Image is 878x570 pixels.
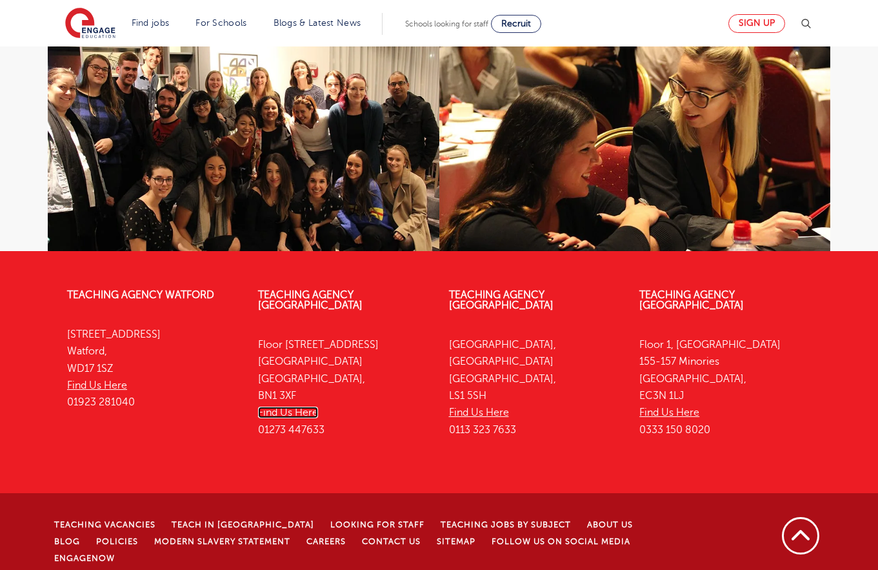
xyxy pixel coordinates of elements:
[492,537,630,546] a: Follow us on Social Media
[437,537,475,546] a: Sitemap
[67,380,127,391] a: Find Us Here
[132,18,170,28] a: Find jobs
[441,520,571,529] a: Teaching jobs by subject
[54,554,115,563] a: EngageNow
[728,14,785,33] a: Sign up
[154,537,290,546] a: Modern Slavery Statement
[639,289,744,311] a: Teaching Agency [GEOGRAPHIC_DATA]
[449,336,621,438] p: [GEOGRAPHIC_DATA], [GEOGRAPHIC_DATA] [GEOGRAPHIC_DATA], LS1 5SH 0113 323 7633
[587,520,633,529] a: About Us
[96,537,138,546] a: Policies
[362,537,421,546] a: Contact Us
[258,336,430,438] p: Floor [STREET_ADDRESS] [GEOGRAPHIC_DATA] [GEOGRAPHIC_DATA], BN1 3XF 01273 447633
[405,19,488,28] span: Schools looking for staff
[258,289,363,311] a: Teaching Agency [GEOGRAPHIC_DATA]
[330,520,424,529] a: Looking for staff
[274,18,361,28] a: Blogs & Latest News
[639,336,811,438] p: Floor 1, [GEOGRAPHIC_DATA] 155-157 Minories [GEOGRAPHIC_DATA], EC3N 1LJ 0333 150 8020
[491,15,541,33] a: Recruit
[54,520,155,529] a: Teaching Vacancies
[449,407,509,418] a: Find Us Here
[195,18,246,28] a: For Schools
[639,407,699,418] a: Find Us Here
[306,537,346,546] a: Careers
[172,520,314,529] a: Teach in [GEOGRAPHIC_DATA]
[65,8,115,40] img: Engage Education
[449,289,554,311] a: Teaching Agency [GEOGRAPHIC_DATA]
[258,407,318,418] a: Find Us Here
[67,326,239,411] p: [STREET_ADDRESS] Watford, WD17 1SZ 01923 281040
[54,537,80,546] a: Blog
[501,19,531,28] span: Recruit
[67,289,214,301] a: Teaching Agency Watford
